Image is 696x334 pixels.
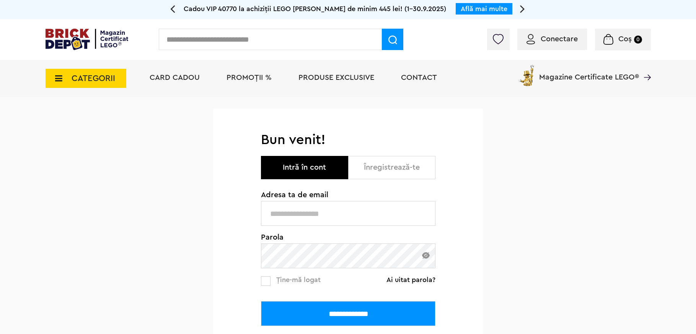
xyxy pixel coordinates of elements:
[634,36,642,44] small: 0
[150,74,200,81] a: Card Cadou
[184,5,446,12] span: Cadou VIP 40770 la achiziții LEGO [PERSON_NAME] de minim 445 lei! (1-30.9.2025)
[227,74,272,81] a: PROMOȚII %
[461,5,507,12] a: Află mai multe
[541,35,578,43] span: Conectare
[261,156,348,179] button: Intră în cont
[261,131,435,148] h1: Bun venit!
[639,63,651,71] a: Magazine Certificate LEGO®
[261,191,435,199] span: Adresa ta de email
[72,74,115,83] span: CATEGORII
[348,156,435,179] button: Înregistrează-te
[618,35,632,43] span: Coș
[276,276,321,283] span: Ține-mă logat
[539,63,639,81] span: Magazine Certificate LEGO®
[526,35,578,43] a: Conectare
[261,233,435,241] span: Parola
[298,74,374,81] a: Produse exclusive
[386,276,435,284] a: Ai uitat parola?
[401,74,437,81] a: Contact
